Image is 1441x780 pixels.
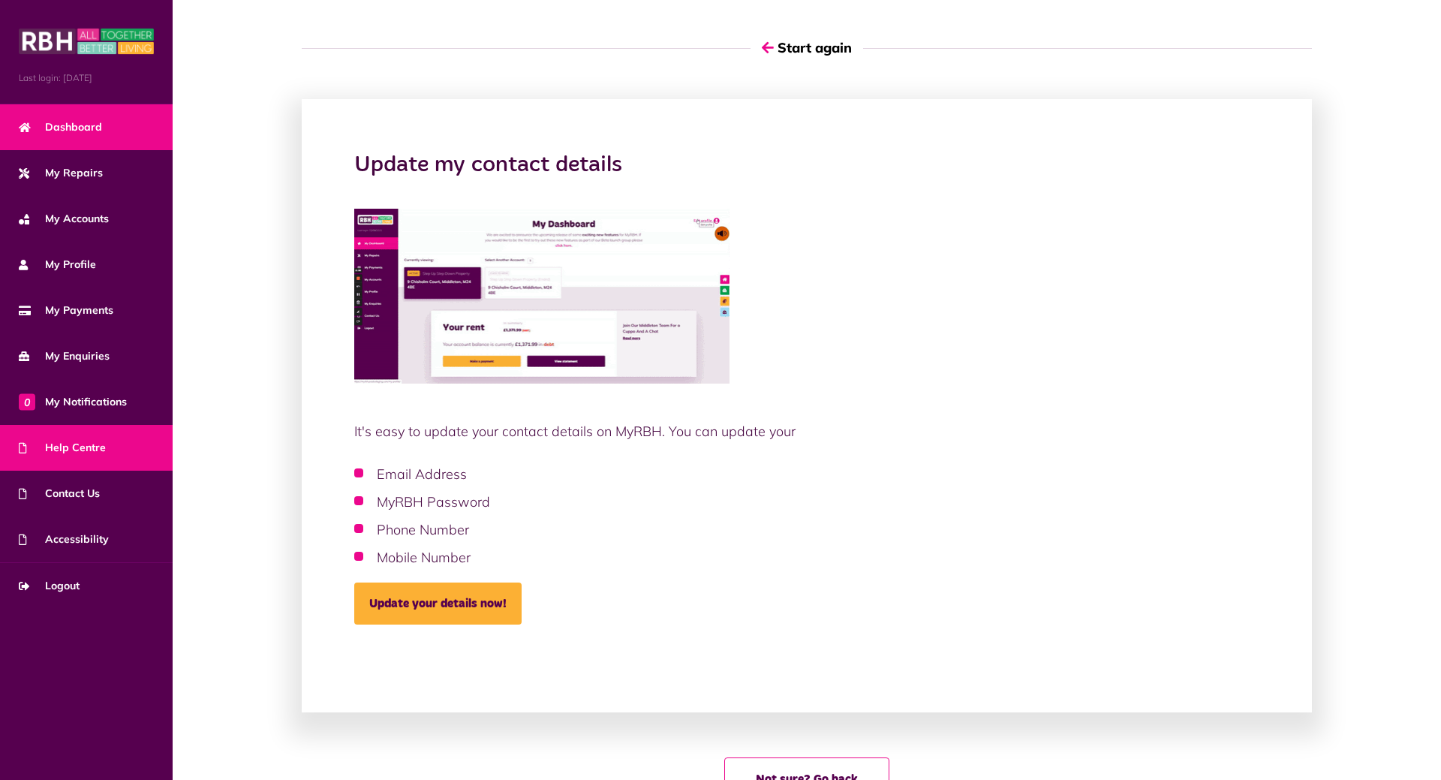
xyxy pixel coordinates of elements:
[19,532,109,547] span: Accessibility
[19,71,154,85] span: Last login: [DATE]
[19,394,127,410] span: My Notifications
[751,26,863,69] button: Start again
[19,211,109,227] span: My Accounts
[19,393,35,410] span: 0
[19,257,96,273] span: My Profile
[19,440,106,456] span: Help Centre
[19,165,103,181] span: My Repairs
[354,421,1260,441] p: It's easy to update your contact details on MyRBH. You can update your
[19,578,80,594] span: Logout
[19,486,100,501] span: Contact Us
[19,348,110,364] span: My Enquiries
[354,547,1260,568] li: Mobile Number
[19,26,154,56] img: MyRBH
[354,519,1260,540] li: Phone Number
[354,464,1260,484] li: Email Address
[354,492,1260,512] li: MyRBH Password
[354,583,522,625] a: Update your details now!
[354,152,1260,179] h2: Update my contact details
[19,119,102,135] span: Dashboard
[19,303,113,318] span: My Payments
